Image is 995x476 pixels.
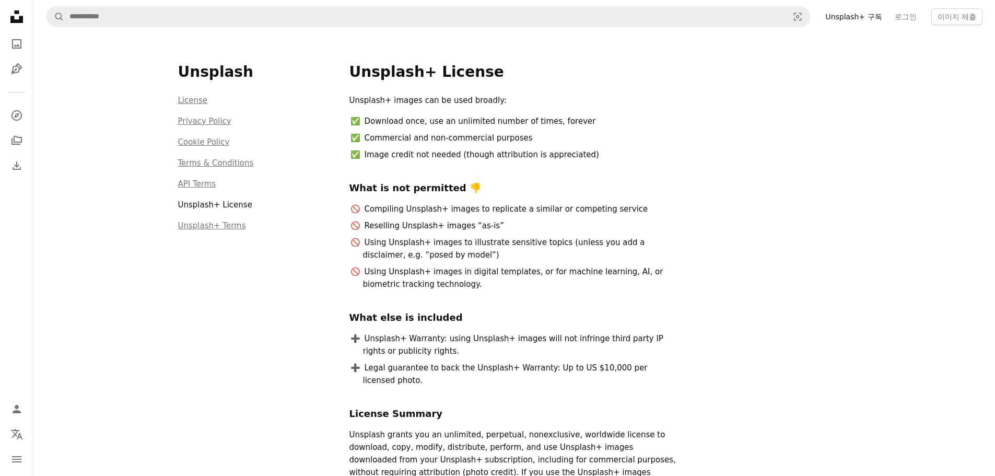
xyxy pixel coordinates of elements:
[785,7,810,27] button: 시각적 검색
[178,158,254,168] a: Terms & Conditions
[363,332,680,357] li: Unsplash+ Warranty: using Unsplash+ images will not infringe third party IP rights or publicity r...
[931,8,982,25] button: 이미지 제출
[6,424,27,445] button: 언어
[363,265,680,291] li: Using Unsplash+ images in digital templates, or for machine learning, AI, or biometric tracking t...
[178,96,208,105] a: License
[888,8,923,25] a: 로그인
[363,236,680,261] li: Using Unsplash+ images to illustrate sensitive topics (unless you add a disclaimer, e.g. “posed b...
[178,221,246,230] a: Unsplash+ Terms
[46,7,64,27] button: Unsplash 검색
[46,6,811,27] form: 사이트 전체에서 이미지 찾기
[6,130,27,151] a: 컬렉션
[349,94,680,107] p: Unsplash+ images can be used broadly:
[349,63,851,82] h1: Unsplash+ License
[178,63,337,82] h3: Unsplash
[178,137,230,147] a: Cookie Policy
[363,219,680,232] li: Reselling Unsplash+ images “as-is”
[6,449,27,470] button: 메뉴
[363,203,680,215] li: Compiling Unsplash+ images to replicate a similar or competing service
[349,311,680,324] h4: What else is included
[178,179,216,189] a: API Terms
[363,115,680,127] li: Download once, use an unlimited number of times, forever
[363,132,680,144] li: Commercial and non-commercial purposes
[349,182,680,194] h4: What is not permitted 👎
[6,59,27,79] a: 일러스트
[819,8,888,25] a: Unsplash+ 구독
[363,148,680,161] li: Image credit not needed (though attribution is appreciated)
[178,117,231,126] a: Privacy Policy
[363,362,680,387] li: Legal guarantee to back the Unsplash+ Warranty: Up to US $10,000 per licensed photo.
[349,408,680,420] h4: License Summary
[6,33,27,54] a: 사진
[6,155,27,176] a: 다운로드 내역
[6,399,27,420] a: 로그인 / 가입
[6,6,27,29] a: 홈 — Unsplash
[6,105,27,126] a: 탐색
